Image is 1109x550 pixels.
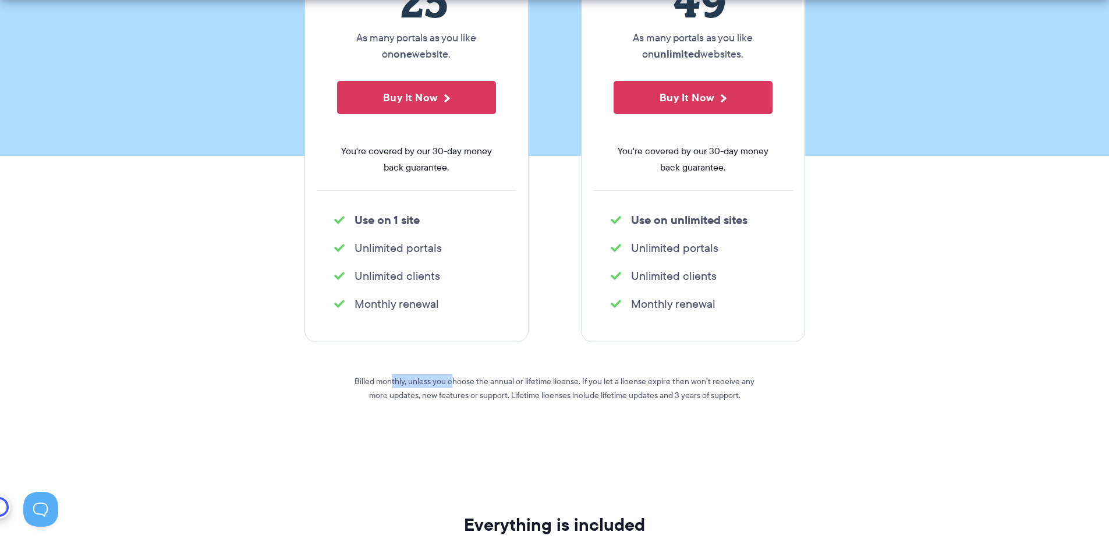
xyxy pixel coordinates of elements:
[334,296,499,312] li: Monthly renewal
[23,492,58,527] iframe: Toggle Customer Support
[337,30,496,62] p: As many portals as you like on website.
[614,81,773,114] button: Buy It Now
[337,81,496,114] button: Buy It Now
[611,296,775,312] li: Monthly renewal
[334,240,499,256] li: Unlimited portals
[631,211,747,229] strong: Use on unlimited sites
[611,240,775,256] li: Unlimited portals
[614,143,773,176] span: You're covered by our 30-day money back guarantee.
[337,143,496,176] span: You're covered by our 30-day money back guarantee.
[228,515,881,534] h2: Everything is included
[394,46,412,62] strong: one
[334,268,499,284] li: Unlimited clients
[611,268,775,284] li: Unlimited clients
[614,30,773,62] p: As many portals as you like on websites.
[345,374,764,402] p: Billed monthly, unless you choose the annual or lifetime license. If you let a license expire the...
[654,46,700,62] strong: unlimited
[355,211,420,229] strong: Use on 1 site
